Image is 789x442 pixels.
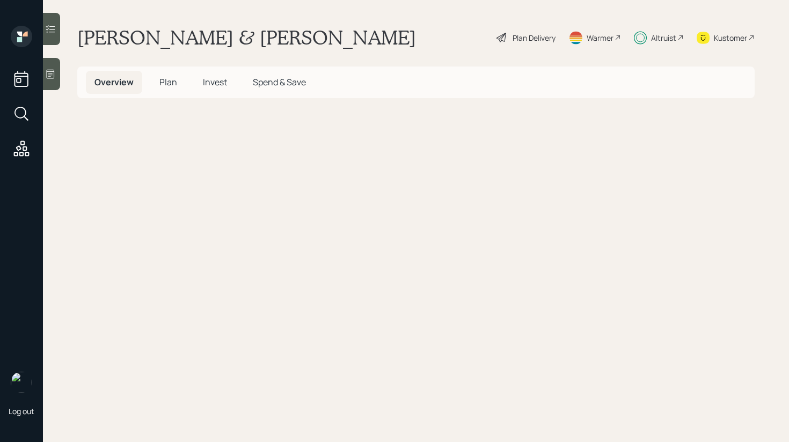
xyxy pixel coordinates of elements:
[94,76,134,88] span: Overview
[9,406,34,416] div: Log out
[77,26,416,49] h1: [PERSON_NAME] & [PERSON_NAME]
[714,32,747,43] div: Kustomer
[651,32,676,43] div: Altruist
[513,32,556,43] div: Plan Delivery
[203,76,227,88] span: Invest
[11,372,32,393] img: retirable_logo.png
[159,76,177,88] span: Plan
[587,32,613,43] div: Warmer
[253,76,306,88] span: Spend & Save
